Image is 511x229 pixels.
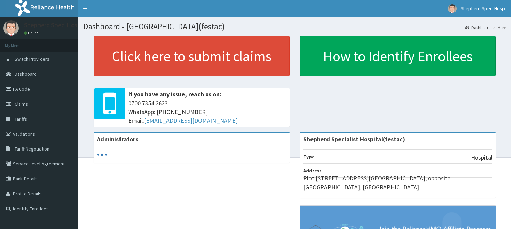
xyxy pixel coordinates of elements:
p: Hospital [471,153,492,162]
h1: Dashboard - [GEOGRAPHIC_DATA](festac) [83,22,506,31]
a: Online [24,31,40,35]
a: Click here to submit claims [94,36,290,76]
span: Tariff Negotiation [15,146,49,152]
p: Plot [STREET_ADDRESS][GEOGRAPHIC_DATA], opposite [GEOGRAPHIC_DATA], [GEOGRAPHIC_DATA] [303,174,493,191]
img: User Image [3,20,19,36]
p: Shepherd Spec. Hosp. [24,22,82,28]
span: Shepherd Spec. Hosp. [461,5,506,12]
span: Dashboard [15,71,37,77]
b: Type [303,154,315,160]
span: Claims [15,101,28,107]
b: Address [303,168,322,174]
li: Here [491,24,506,30]
span: Tariffs [15,116,27,122]
a: Dashboard [465,24,491,30]
a: [EMAIL_ADDRESS][DOMAIN_NAME] [144,117,238,124]
b: Administrators [97,135,138,143]
span: 0700 7354 2623 WhatsApp: [PHONE_NUMBER] Email: [128,99,286,125]
a: How to Identify Enrollees [300,36,496,76]
img: User Image [448,4,457,13]
span: Switch Providers [15,56,49,62]
svg: audio-loading [97,149,107,160]
strong: Shepherd Specialist Hospital(festac) [303,135,405,143]
b: If you have any issue, reach us on: [128,90,221,98]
